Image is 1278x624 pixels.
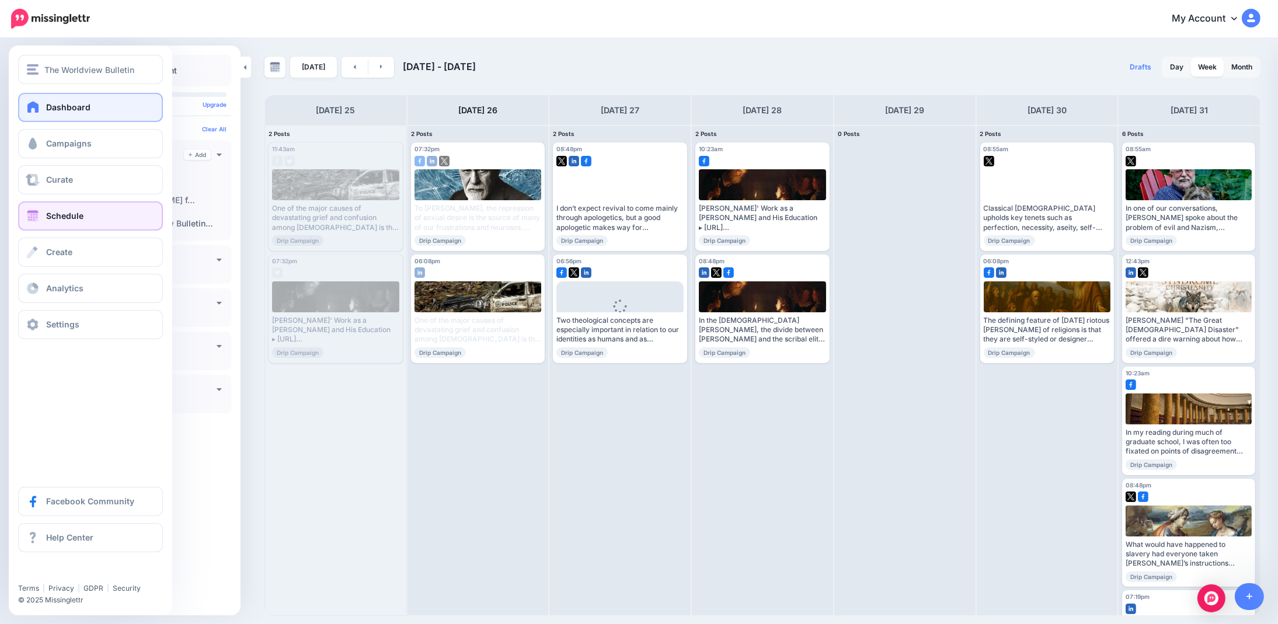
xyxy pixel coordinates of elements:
span: [DATE] - [DATE] [403,61,476,72]
img: twitter-square.png [439,156,450,166]
a: Facebook Community [18,487,163,516]
h4: [DATE] 25 [316,103,355,117]
img: Missinglettr [11,9,90,29]
span: Drip Campaign [415,347,466,358]
span: Curate [46,175,73,184]
img: linkedin-square.png [699,267,709,278]
iframe: Twitter Follow Button [18,567,107,578]
a: Day [1163,58,1190,76]
div: [PERSON_NAME] "The Great [DEMOGRAPHIC_DATA] Disaster" offered a dire warning about how [DEMOGRAPH... [1126,316,1252,344]
h4: [DATE] 29 [885,103,924,117]
span: 07:32pm [415,145,440,152]
div: I don’t expect revival to come mainly through apologetics, but a good apologetic makes way for [D... [556,204,684,232]
span: Drip Campaign [272,235,323,246]
div: [PERSON_NAME]' Work as a [PERSON_NAME] and His Education ▸ [URL] #[DEMOGRAPHIC_DATA] #[DEMOGRAPHI... [272,316,399,344]
span: Drafts [1130,64,1151,71]
div: To [PERSON_NAME], the repression of sexual desire is the source of many of our frustrations and n... [415,204,542,232]
a: Create [18,238,163,267]
div: One of the major causes of devastating grief and confusion among [DEMOGRAPHIC_DATA] is that our e... [272,204,399,232]
img: linkedin-square.png [415,267,425,278]
span: Analytics [46,283,83,293]
a: Settings [18,310,163,339]
h4: [DATE] 27 [601,103,639,117]
img: linkedin-square.png [1126,267,1136,278]
li: © 2025 Missinglettr [18,594,170,606]
div: Two theological concepts are especially important in relation to our identities as humans and as ... [556,316,684,344]
a: Clear All [202,126,227,133]
span: Drip Campaign [1126,235,1177,246]
span: 2 Posts [269,130,290,137]
div: Classical [DEMOGRAPHIC_DATA] upholds key tenets such as perfection, necessity, aseity, self-suffi... [984,204,1111,232]
img: facebook-square.png [723,267,734,278]
span: 08:55am [1126,145,1151,152]
div: What would have happened to slavery had everyone taken [PERSON_NAME]’s instructions literally? Re... [1126,540,1252,569]
span: Drip Campaign [1126,347,1177,358]
img: facebook-square.png [415,156,425,166]
span: 10:23am [1126,369,1150,377]
span: Drip Campaign [984,235,1035,246]
span: Facebook Community [46,496,134,506]
img: calendar-grey-darker.png [270,62,280,72]
h4: [DATE] 28 [743,103,782,117]
button: The Worldview Bulletin [18,55,163,84]
span: 06:08pm [415,257,440,264]
span: 0 Posts [838,130,860,137]
span: 06:08pm [984,257,1009,264]
img: facebook-square.png [1138,491,1148,502]
span: Drip Campaign [984,347,1035,358]
div: Open Intercom Messenger [1197,584,1225,612]
div: In my reading during much of graduate school, I was often too fixated on points of disagreement w... [1126,428,1252,456]
span: Schedule [46,211,83,221]
a: Dashboard [18,93,163,122]
span: Drip Campaign [272,347,323,358]
a: Week [1191,58,1224,76]
a: Terms [18,584,39,592]
span: 2 Posts [980,130,1002,137]
img: menu.png [27,64,39,75]
span: Drip Campaign [556,235,608,246]
a: GDPR [83,584,103,592]
div: In the [DEMOGRAPHIC_DATA][PERSON_NAME], the divide between [PERSON_NAME] and the scribal elite is... [699,316,826,344]
span: Create [46,247,72,257]
span: 08:48pm [556,145,582,152]
a: Privacy [48,584,74,592]
span: 11:43am [272,145,295,152]
img: linkedin-square.png [427,156,437,166]
h4: [DATE] 26 [458,103,497,117]
span: 12:43pm [1126,257,1150,264]
img: twitter-square.png [1138,267,1148,278]
span: Dashboard [46,102,90,112]
h4: [DATE] 31 [1171,103,1208,117]
span: Settings [46,319,79,329]
a: Curate [18,165,163,194]
a: Analytics [18,274,163,303]
span: | [43,584,45,592]
span: Drip Campaign [1126,571,1177,582]
span: | [107,584,109,592]
span: 6 Posts [1122,130,1144,137]
img: twitter-grey-square.png [272,267,283,278]
a: Drafts [1123,57,1158,78]
span: Drip Campaign [556,347,608,358]
a: Help Center [18,523,163,552]
span: 2 Posts [695,130,717,137]
img: twitter-square.png [556,156,567,166]
div: In one of our conversations, [PERSON_NAME] spoke about the problem of evil and Nazism, condemning... [1126,204,1252,232]
span: Drip Campaign [1126,459,1177,470]
span: The Worldview Bulletin [44,63,134,76]
img: linkedin-square.png [996,267,1007,278]
span: 08:55am [984,145,1009,152]
span: 06:56pm [556,257,581,264]
img: twitter-square.png [1126,156,1136,166]
div: One of the major causes of devastating grief and confusion among [DEMOGRAPHIC_DATA] is that our e... [415,316,542,344]
a: Add [184,149,211,160]
span: 07:19pm [1126,593,1150,600]
span: 2 Posts [553,130,574,137]
span: 2 Posts [411,130,433,137]
span: Drip Campaign [699,347,750,358]
img: facebook-square.png [581,156,591,166]
span: 08:48pm [1126,482,1151,489]
img: linkedin-square.png [1126,604,1136,614]
a: Month [1224,58,1259,76]
span: Help Center [46,532,93,542]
